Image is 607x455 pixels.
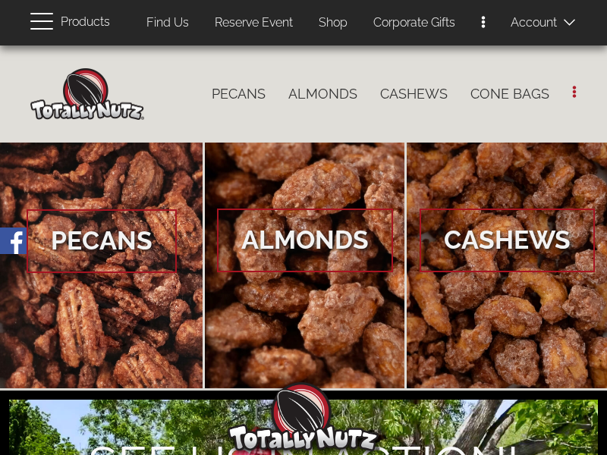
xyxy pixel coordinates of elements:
[135,8,200,38] a: Find Us
[459,78,561,110] a: Cone Bags
[203,8,304,38] a: Reserve Event
[307,8,359,38] a: Shop
[407,143,607,388] a: Cashews
[369,78,459,110] a: Cashews
[277,78,369,110] a: Almonds
[61,11,110,33] span: Products
[362,8,467,38] a: Corporate Gifts
[420,209,595,272] span: Cashews
[27,209,177,273] span: Pecans
[30,68,144,120] img: Home
[200,78,277,110] a: Pecans
[217,209,393,272] span: Almonds
[228,382,379,451] img: Totally Nutz Logo
[205,143,405,388] a: Almonds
